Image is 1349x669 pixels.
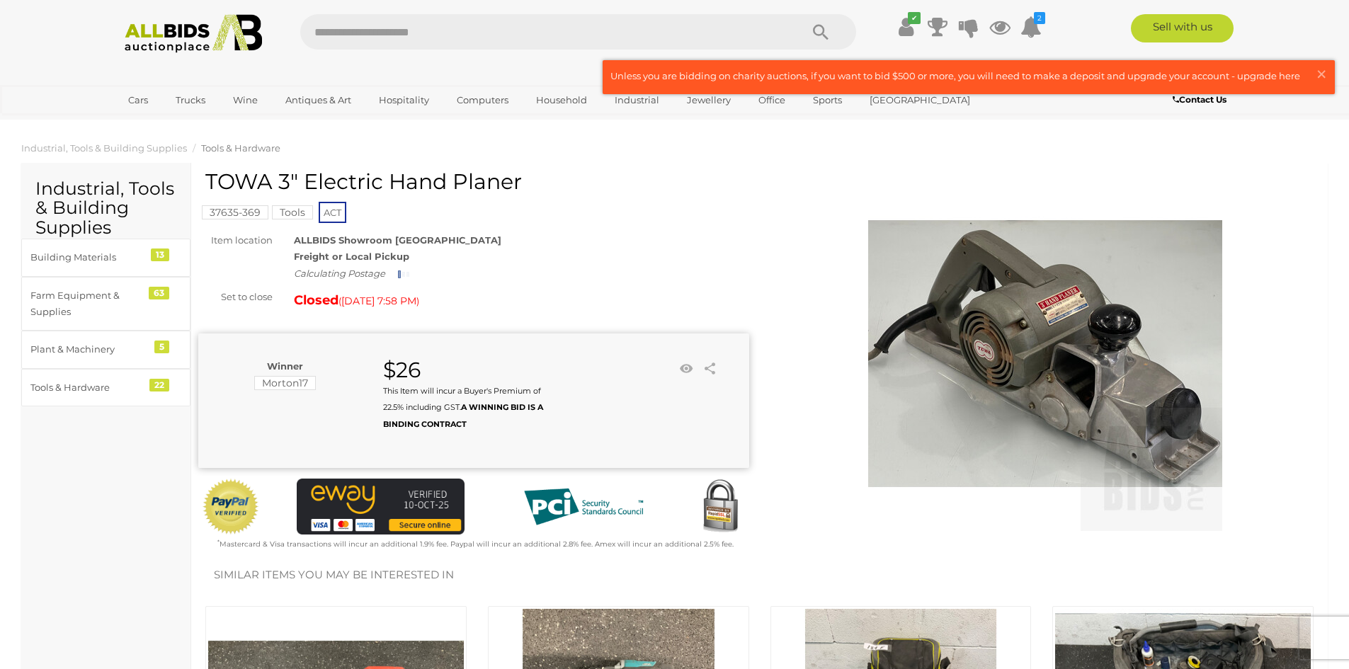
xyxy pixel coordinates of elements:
[276,88,360,112] a: Antiques & Art
[202,207,268,218] a: 37635-369
[202,479,260,535] img: Official PayPal Seal
[149,287,169,299] div: 63
[201,142,280,154] a: Tools & Hardware
[35,179,176,238] h2: Industrial, Tools & Building Supplies
[383,402,543,428] b: A WINNING BID IS A BINDING CONTRACT
[294,234,501,246] strong: ALLBIDS Showroom [GEOGRAPHIC_DATA]
[21,142,187,154] a: Industrial, Tools & Building Supplies
[785,14,856,50] button: Search
[166,88,215,112] a: Trucks
[338,295,419,307] span: ( )
[224,88,267,112] a: Wine
[21,331,190,368] a: Plant & Machinery 5
[896,14,917,40] a: ✔
[448,88,518,112] a: Computers
[30,249,147,265] div: Building Materials
[692,479,749,535] img: Secured by Rapid SSL
[154,341,169,353] div: 5
[804,88,851,112] a: Sports
[341,295,416,307] span: [DATE] 7:58 PM
[21,239,190,276] a: Building Materials 13
[297,479,465,534] img: eWAY Payment Gateway
[272,205,313,219] mark: Tools
[1173,92,1230,108] a: Contact Us
[676,358,697,379] li: Watch this item
[749,88,795,112] a: Office
[267,360,303,372] b: Winner
[1173,94,1226,105] b: Contact Us
[294,268,385,279] i: Calculating Postage
[1034,12,1045,24] i: 2
[398,270,409,278] img: small-loading.gif
[513,479,654,535] img: PCI DSS compliant
[151,248,169,261] div: 13
[527,88,596,112] a: Household
[908,12,921,24] i: ✔
[21,369,190,406] a: Tools & Hardware 22
[678,88,740,112] a: Jewellery
[383,386,543,429] small: This Item will incur a Buyer's Premium of 22.5% including GST.
[1315,60,1328,88] span: ×
[1131,14,1234,42] a: Sell with us
[117,14,271,53] img: Allbids.com.au
[188,289,283,305] div: Set to close
[202,205,268,219] mark: 37635-369
[272,207,313,218] a: Tools
[188,232,283,248] div: Item location
[860,88,979,112] a: [GEOGRAPHIC_DATA]
[319,202,346,223] span: ACT
[254,376,316,390] mark: Morton17
[21,277,190,331] a: Farm Equipment & Supplies 63
[605,88,668,112] a: Industrial
[30,287,147,321] div: Farm Equipment & Supplies
[149,379,169,391] div: 22
[1020,14,1042,40] a: 2
[370,88,438,112] a: Hospitality
[868,177,1222,531] img: TOWA 3" Electric Hand Planer
[294,292,338,308] strong: Closed
[383,357,421,383] strong: $26
[205,170,746,193] h1: TOWA 3" Electric Hand Planer
[30,341,147,358] div: Plant & Machinery
[217,539,734,549] small: Mastercard & Visa transactions will incur an additional 1.9% fee. Paypal will incur an additional...
[119,88,157,112] a: Cars
[214,569,1305,581] h2: Similar items you may be interested in
[294,251,409,262] strong: Freight or Local Pickup
[30,379,147,396] div: Tools & Hardware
